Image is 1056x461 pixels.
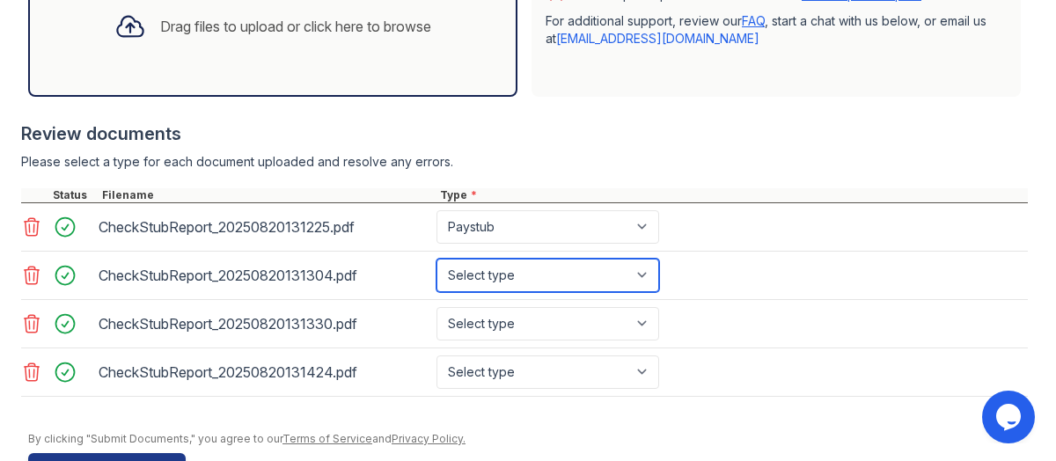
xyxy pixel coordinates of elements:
a: Terms of Service [282,432,372,445]
div: CheckStubReport_20250820131424.pdf [99,358,429,386]
div: CheckStubReport_20250820131225.pdf [99,213,429,241]
div: CheckStubReport_20250820131330.pdf [99,310,429,338]
div: Filename [99,188,436,202]
a: [EMAIL_ADDRESS][DOMAIN_NAME] [556,31,759,46]
iframe: chat widget [982,391,1038,443]
div: By clicking "Submit Documents," you agree to our and [28,432,1028,446]
a: Privacy Policy. [392,432,466,445]
div: Review documents [21,121,1028,146]
p: For additional support, review our , start a chat with us below, or email us at [546,12,1007,48]
div: Status [49,188,99,202]
div: Drag files to upload or click here to browse [160,16,431,37]
div: Please select a type for each document uploaded and resolve any errors. [21,153,1028,171]
a: FAQ [742,13,765,28]
div: CheckStubReport_20250820131304.pdf [99,261,429,289]
div: Type [436,188,1028,202]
